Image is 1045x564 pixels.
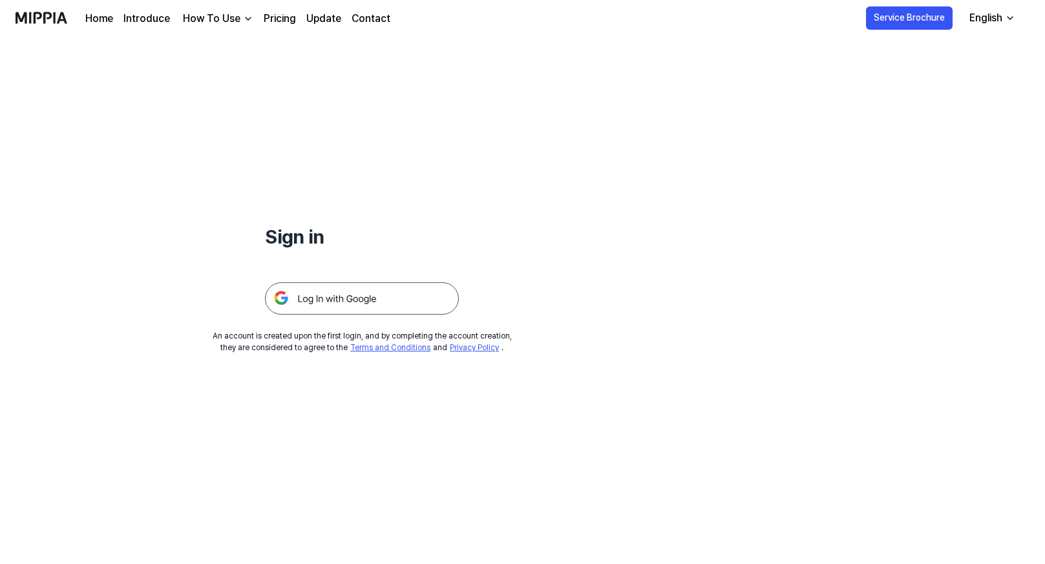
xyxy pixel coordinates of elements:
[866,6,953,30] button: Service Brochure
[180,11,253,26] button: How To Use
[85,11,113,26] a: Home
[264,11,296,26] a: Pricing
[959,5,1023,31] button: English
[450,343,499,352] a: Privacy Policy
[243,14,253,24] img: down
[352,11,390,26] a: Contact
[306,11,341,26] a: Update
[265,282,459,315] img: 구글 로그인 버튼
[967,10,1005,26] div: English
[213,330,512,353] div: An account is created upon the first login, and by completing the account creation, they are cons...
[350,343,430,352] a: Terms and Conditions
[123,11,170,26] a: Introduce
[180,11,243,26] div: How To Use
[265,222,459,251] h1: Sign in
